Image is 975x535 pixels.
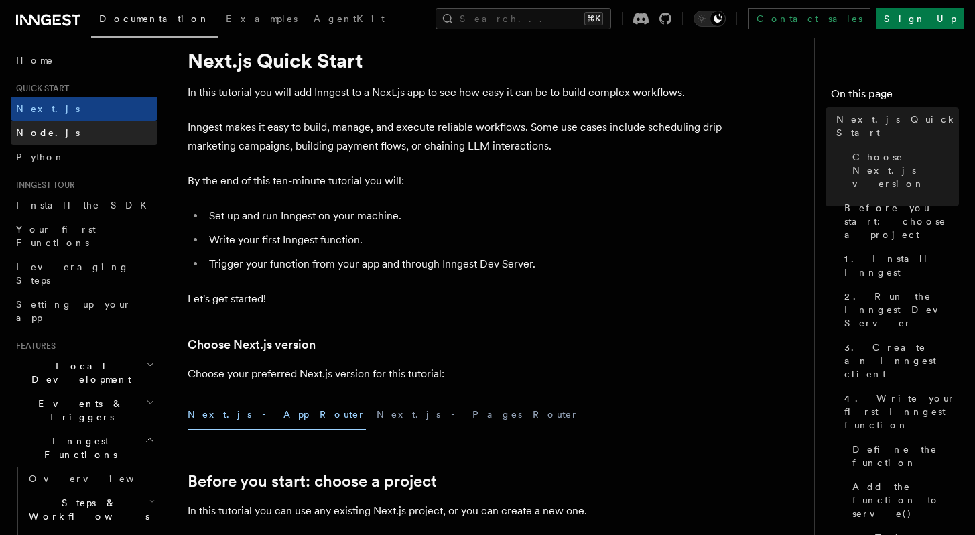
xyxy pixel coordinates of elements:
[16,200,155,211] span: Install the SDK
[11,397,146,424] span: Events & Triggers
[748,8,870,29] a: Contact sales
[11,180,75,190] span: Inngest tour
[839,196,959,247] a: Before you start: choose a project
[16,152,65,162] span: Python
[839,335,959,386] a: 3. Create an Inngest client
[11,97,157,121] a: Next.js
[839,247,959,284] a: 1. Install Inngest
[847,145,959,196] a: Choose Next.js version
[839,284,959,335] a: 2. Run the Inngest Dev Server
[11,354,157,392] button: Local Development
[11,48,157,72] a: Home
[188,365,724,383] p: Choose your preferred Next.js version for this tutorial:
[11,434,145,461] span: Inngest Functions
[99,13,210,24] span: Documentation
[584,12,603,25] kbd: ⌘K
[226,13,298,24] span: Examples
[188,48,724,72] h1: Next.js Quick Start
[205,231,724,249] li: Write your first Inngest function.
[876,8,964,29] a: Sign Up
[11,392,157,429] button: Events & Triggers
[11,255,157,292] a: Leveraging Steps
[11,292,157,330] a: Setting up your app
[91,4,218,38] a: Documentation
[205,206,724,225] li: Set up and run Inngest on your machine.
[377,400,579,430] button: Next.js - Pages Router
[11,145,157,169] a: Python
[844,392,959,432] span: 4. Write your first Inngest function
[847,475,959,526] a: Add the function to serve()
[436,8,611,29] button: Search...⌘K
[16,127,80,138] span: Node.js
[11,217,157,255] a: Your first Functions
[188,400,366,430] button: Next.js - App Router
[23,467,157,491] a: Overview
[11,193,157,217] a: Install the SDK
[844,341,959,381] span: 3. Create an Inngest client
[16,54,54,67] span: Home
[847,437,959,475] a: Define the function
[188,335,316,354] a: Choose Next.js version
[852,480,959,520] span: Add the function to serve()
[11,359,146,386] span: Local Development
[831,86,959,107] h4: On this page
[188,290,724,308] p: Let's get started!
[16,261,129,286] span: Leveraging Steps
[16,299,131,323] span: Setting up your app
[16,103,80,114] span: Next.js
[831,107,959,145] a: Next.js Quick Start
[11,83,69,94] span: Quick start
[844,290,959,330] span: 2. Run the Inngest Dev Server
[188,472,437,491] a: Before you start: choose a project
[218,4,306,36] a: Examples
[694,11,726,27] button: Toggle dark mode
[205,255,724,274] li: Trigger your function from your app and through Inngest Dev Server.
[188,501,724,520] p: In this tutorial you can use any existing Next.js project, or you can create a new one.
[844,201,959,241] span: Before you start: choose a project
[23,491,157,528] button: Steps & Workflows
[852,442,959,469] span: Define the function
[188,172,724,190] p: By the end of this ten-minute tutorial you will:
[11,121,157,145] a: Node.js
[306,4,393,36] a: AgentKit
[11,341,56,351] span: Features
[16,224,96,248] span: Your first Functions
[29,473,167,484] span: Overview
[314,13,385,24] span: AgentKit
[836,113,959,139] span: Next.js Quick Start
[188,83,724,102] p: In this tutorial you will add Inngest to a Next.js app to see how easy it can be to build complex...
[844,252,959,279] span: 1. Install Inngest
[839,386,959,437] a: 4. Write your first Inngest function
[23,496,149,523] span: Steps & Workflows
[852,150,959,190] span: Choose Next.js version
[11,429,157,467] button: Inngest Functions
[188,118,724,156] p: Inngest makes it easy to build, manage, and execute reliable workflows. Some use cases include sc...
